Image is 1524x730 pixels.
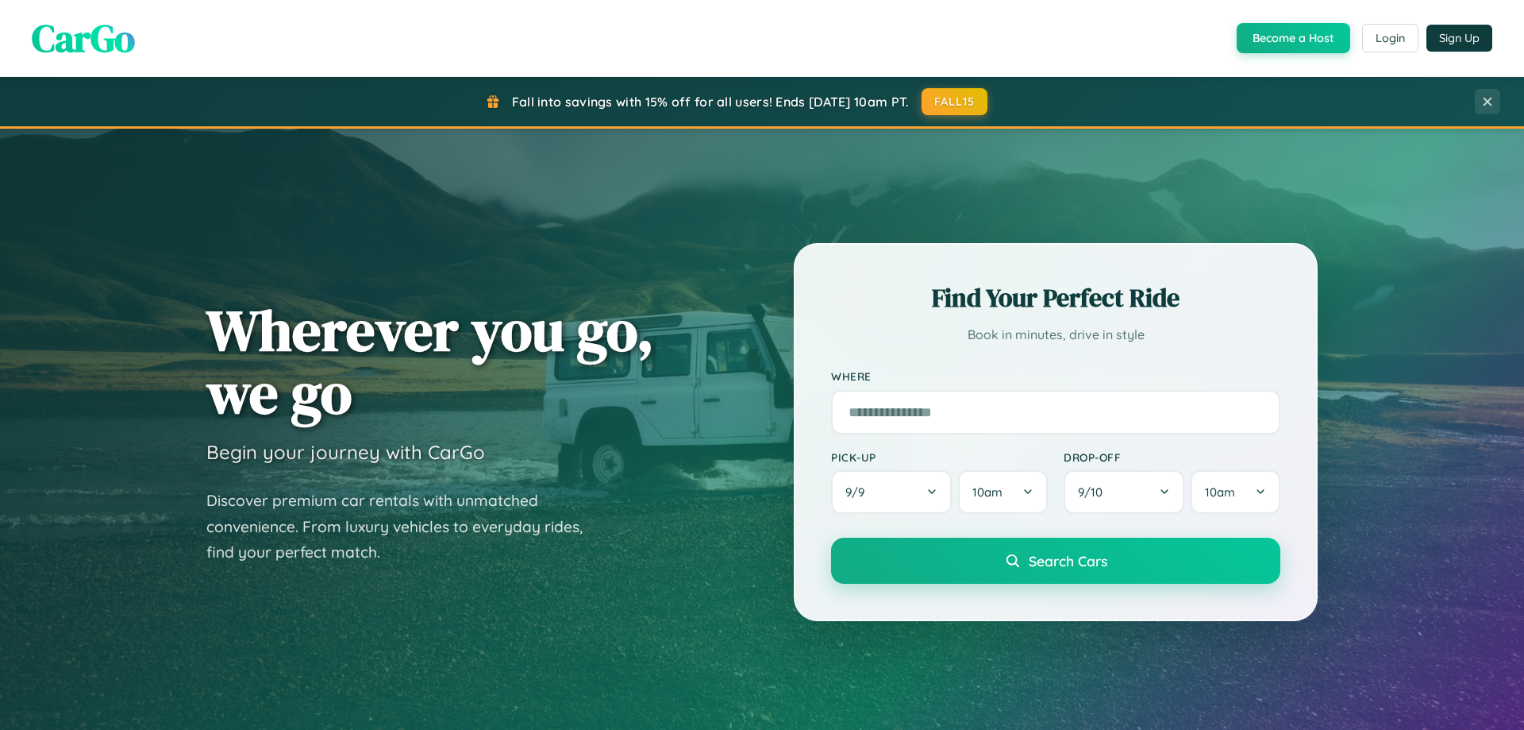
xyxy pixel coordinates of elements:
[32,12,135,64] span: CarGo
[206,299,654,424] h1: Wherever you go, we go
[1426,25,1492,52] button: Sign Up
[1029,552,1107,570] span: Search Cars
[845,485,872,500] span: 9 / 9
[1362,24,1418,52] button: Login
[922,88,988,115] button: FALL15
[1237,23,1350,53] button: Become a Host
[831,538,1280,584] button: Search Cars
[831,323,1280,346] p: Book in minutes, drive in style
[831,450,1048,464] label: Pick-up
[206,440,485,464] h3: Begin your journey with CarGo
[1205,485,1235,500] span: 10am
[1078,485,1110,500] span: 9 / 10
[512,94,910,110] span: Fall into savings with 15% off for all users! Ends [DATE] 10am PT.
[1191,470,1280,514] button: 10am
[972,485,1003,500] span: 10am
[831,370,1280,384] label: Where
[831,470,952,514] button: 9/9
[958,470,1048,514] button: 10am
[831,280,1280,315] h2: Find Your Perfect Ride
[1064,470,1184,514] button: 9/10
[1064,450,1280,464] label: Drop-off
[206,488,603,566] p: Discover premium car rentals with unmatched convenience. From luxury vehicles to everyday rides, ...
